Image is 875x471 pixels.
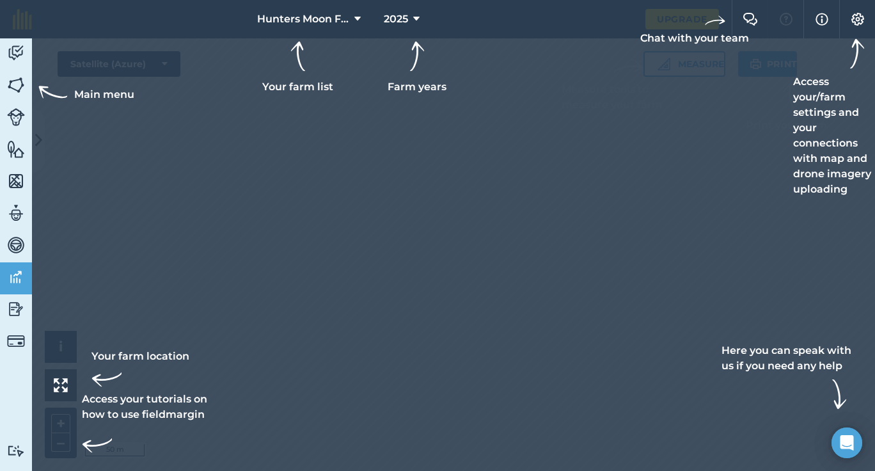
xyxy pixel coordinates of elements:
[7,204,25,223] img: svg+xml;base64,PD94bWwgdmVyc2lvbj0iMS4wIiBlbmNvZGluZz0idXRmLTgiPz4KPCEtLSBHZW5lcmF0b3I6IEFkb2JlIE...
[743,13,758,26] img: Two speech bubbles overlapping with the left bubble in the forefront
[262,41,333,95] div: Your farm list
[721,343,855,410] div: Here you can speak with us if you need any help
[7,44,25,63] img: svg+xml;base64,PD94bWwgdmVyc2lvbj0iMS4wIiBlbmNvZGluZz0idXRmLTgiPz4KPCEtLSBHZW5lcmF0b3I6IEFkb2JlIE...
[91,349,189,395] div: Your farm location
[7,172,25,191] img: svg+xml;base64,PHN2ZyB4bWxucz0iaHR0cDovL3d3dy53My5vcmcvMjAwMC9zdmciIHdpZHRoPSI1NiIgaGVpZ2h0PSI2MC...
[640,10,749,46] div: Chat with your team
[381,41,453,95] div: Farm years
[7,76,25,95] img: svg+xml;base64,PHN2ZyB4bWxucz0iaHR0cDovL3d3dy53My5vcmcvMjAwMC9zdmciIHdpZHRoPSI1NiIgaGVpZ2h0PSI2MC...
[7,267,25,287] img: svg+xml;base64,PD94bWwgdmVyc2lvbj0iMS4wIiBlbmNvZGluZz0idXRmLTgiPz4KPCEtLSBHZW5lcmF0b3I6IEFkb2JlIE...
[793,38,875,197] div: Access your/farm settings and your connections with map and drone imagery uploading
[7,445,25,457] img: svg+xml;base64,PD94bWwgdmVyc2lvbj0iMS4wIiBlbmNvZGluZz0idXRmLTgiPz4KPCEtLSBHZW5lcmF0b3I6IEFkb2JlIE...
[850,13,865,26] img: A cog icon
[7,235,25,255] img: svg+xml;base64,PD94bWwgdmVyc2lvbj0iMS4wIiBlbmNvZGluZz0idXRmLTgiPz4KPCEtLSBHZW5lcmF0b3I6IEFkb2JlIE...
[36,79,134,110] div: Main menu
[7,140,25,159] img: svg+xml;base64,PHN2ZyB4bWxucz0iaHR0cDovL3d3dy53My5vcmcvMjAwMC9zdmciIHdpZHRoPSI1NiIgaGVpZ2h0PSI2MC...
[7,299,25,319] img: svg+xml;base64,PD94bWwgdmVyc2lvbj0iMS4wIiBlbmNvZGluZz0idXRmLTgiPz4KPCEtLSBHZW5lcmF0b3I6IEFkb2JlIE...
[257,12,349,27] span: Hunters Moon Farm
[7,332,25,350] img: svg+xml;base64,PD94bWwgdmVyc2lvbj0iMS4wIiBlbmNvZGluZz0idXRmLTgiPz4KPCEtLSBHZW5lcmF0b3I6IEFkb2JlIE...
[832,427,862,458] div: Open Intercom Messenger
[54,378,68,392] img: Four arrows, one pointing top left, one top right, one bottom right and the last bottom left
[82,392,215,461] div: Access your tutorials on how to use fieldmargin
[7,108,25,126] img: svg+xml;base64,PD94bWwgdmVyc2lvbj0iMS4wIiBlbmNvZGluZz0idXRmLTgiPz4KPCEtLSBHZW5lcmF0b3I6IEFkb2JlIE...
[816,12,828,27] img: svg+xml;base64,PHN2ZyB4bWxucz0iaHR0cDovL3d3dy53My5vcmcvMjAwMC9zdmciIHdpZHRoPSIxNyIgaGVpZ2h0PSIxNy...
[384,12,408,27] span: 2025
[45,369,77,401] button: Your farm location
